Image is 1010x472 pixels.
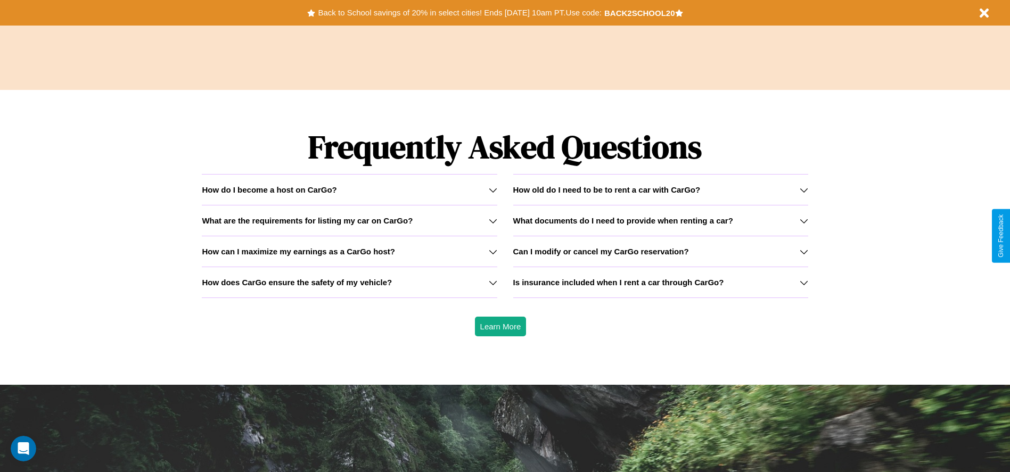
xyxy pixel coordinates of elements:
[513,247,689,256] h3: Can I modify or cancel my CarGo reservation?
[604,9,675,18] b: BACK2SCHOOL20
[997,214,1005,258] div: Give Feedback
[11,436,36,461] iframe: Intercom live chat
[202,120,808,174] h1: Frequently Asked Questions
[315,5,604,20] button: Back to School savings of 20% in select cities! Ends [DATE] 10am PT.Use code:
[513,185,701,194] h3: How old do I need to be to rent a car with CarGo?
[202,216,413,225] h3: What are the requirements for listing my car on CarGo?
[202,185,336,194] h3: How do I become a host on CarGo?
[202,278,392,287] h3: How does CarGo ensure the safety of my vehicle?
[475,317,527,336] button: Learn More
[513,278,724,287] h3: Is insurance included when I rent a car through CarGo?
[202,247,395,256] h3: How can I maximize my earnings as a CarGo host?
[513,216,733,225] h3: What documents do I need to provide when renting a car?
